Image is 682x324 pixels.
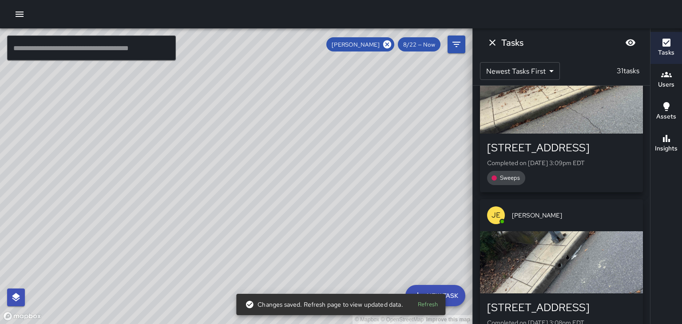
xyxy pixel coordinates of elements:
div: Newest Tasks First [480,62,560,80]
button: Tasks [650,32,682,64]
p: Completed on [DATE] 3:09pm EDT [487,158,636,167]
button: Assets [650,96,682,128]
h6: Tasks [658,48,674,58]
h6: Tasks [501,36,523,50]
p: 31 tasks [613,66,643,76]
span: 8/22 — Now [398,41,440,48]
p: JE [492,210,500,221]
h6: Assets [656,112,676,122]
button: Filters [448,36,465,53]
span: Sweeps [495,174,525,182]
div: [STREET_ADDRESS] [487,300,636,315]
h6: Users [658,80,674,90]
div: [PERSON_NAME] [326,37,394,51]
button: New Task [405,285,465,306]
button: Users [650,64,682,96]
button: JE[PERSON_NAME][STREET_ADDRESS]Completed on [DATE] 3:09pm EDTSweeps [480,40,643,192]
span: [PERSON_NAME] [512,211,636,220]
div: Changes saved. Refresh page to view updated data. [245,296,403,312]
button: Blur [622,34,639,51]
div: [STREET_ADDRESS] [487,141,636,155]
button: Dismiss [484,34,501,51]
button: Insights [650,128,682,160]
button: Refresh [414,298,442,312]
h6: Insights [655,144,678,154]
span: [PERSON_NAME] [326,41,385,48]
